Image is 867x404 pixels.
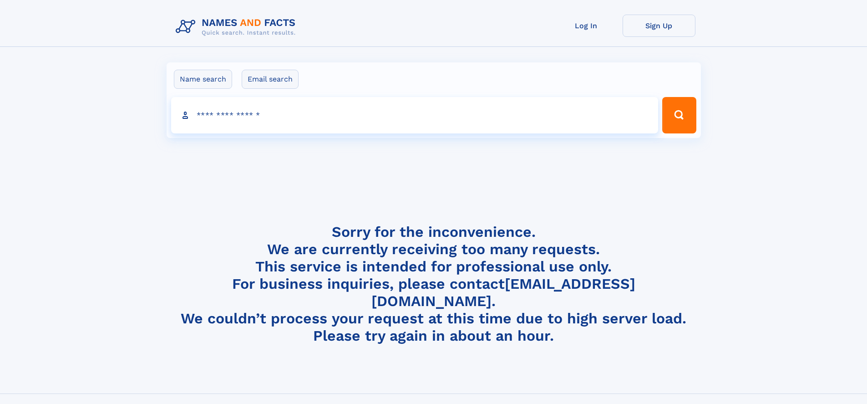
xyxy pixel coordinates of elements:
[172,15,303,39] img: Logo Names and Facts
[171,97,659,133] input: search input
[174,70,232,89] label: Name search
[172,223,695,345] h4: Sorry for the inconvenience. We are currently receiving too many requests. This service is intend...
[623,15,695,37] a: Sign Up
[371,275,635,310] a: [EMAIL_ADDRESS][DOMAIN_NAME]
[662,97,696,133] button: Search Button
[242,70,299,89] label: Email search
[550,15,623,37] a: Log In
